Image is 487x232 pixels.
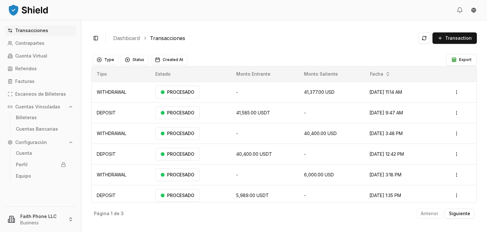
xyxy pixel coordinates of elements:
[449,211,470,216] p: Siguiente
[150,34,185,42] a: Transacciones
[299,66,364,82] th: Monto Saliente
[15,79,35,84] p: Facturas
[150,66,231,82] th: Estado
[304,110,306,115] span: -
[8,3,49,16] img: ShieldPay Logo
[155,86,200,99] div: PROCESADO
[236,193,269,198] span: 5,989.00 USDT
[92,102,150,123] td: DEPOSIT
[155,168,200,181] div: PROCESADO
[15,66,37,71] p: Referidos
[16,115,37,120] p: Billeteras
[13,124,68,134] a: Cuentas Bancarias
[5,76,76,86] a: Facturas
[369,151,404,157] span: [DATE] 12:42 PM
[20,220,63,226] p: Business
[446,54,477,65] button: Export
[5,137,76,147] button: Configuración
[92,66,150,82] th: Tipo
[15,28,48,33] p: Transacciones
[92,185,150,206] td: DEPOSIT
[304,131,337,136] span: 40,400.00 USD
[236,110,270,115] span: 41,585.00 USDT
[236,131,238,136] span: -
[111,211,113,216] p: 1
[3,209,78,229] button: Faith Phone LLCBusiness
[20,213,63,220] p: Faith Phone LLC
[163,57,183,62] span: Created At
[92,164,150,185] td: WITHDRAWAL
[236,89,238,95] span: -
[369,131,403,136] span: [DATE] 3:48 PM
[5,64,76,74] a: Referidos
[445,35,472,41] span: Transaction
[236,172,238,177] span: -
[155,148,200,160] div: PROCESADO
[5,51,76,61] a: Cuenta Virtual
[5,89,76,99] a: Escaneos de Billeteras
[15,140,47,145] p: Configuración
[369,193,401,198] span: [DATE] 1:35 PM
[13,113,68,123] a: Billeteras
[92,123,150,144] td: WITHDRAWAL
[5,25,76,36] a: Transacciones
[13,160,68,170] a: Perfil
[13,171,68,181] a: Equipo
[113,34,413,42] nav: breadcrumb
[114,211,120,216] p: de
[304,89,334,95] span: 41,377.00 USD
[16,174,31,178] p: Equipo
[13,148,68,158] a: Cuenta
[15,41,44,45] p: Contrapartes
[236,151,272,157] span: 40,400.00 USDT
[304,151,306,157] span: -
[304,193,306,198] span: -
[121,211,124,216] p: 3
[369,172,401,177] span: [DATE] 3:18 PM
[369,110,403,115] span: [DATE] 9:47 AM
[155,106,200,119] div: PROCESADO
[151,55,187,65] button: Created At
[16,127,58,131] p: Cuentas Bancarias
[16,151,32,155] p: Cuenta
[15,92,66,96] p: Escaneos de Billeteras
[367,69,393,79] button: Fecha
[231,66,299,82] th: Monto Entrante
[445,208,474,219] button: Siguiente
[94,211,109,216] p: Página
[92,144,150,164] td: DEPOSIT
[15,105,60,109] p: Cuentas Vinculadas
[92,82,150,102] td: WITHDRAWAL
[121,55,148,65] button: Status
[15,54,47,58] p: Cuenta Virtual
[369,89,402,95] span: [DATE] 11:14 AM
[5,102,76,112] button: Cuentas Vinculadas
[155,189,200,202] div: PROCESADO
[93,55,118,65] button: Type
[155,127,200,140] div: PROCESADO
[432,32,477,44] button: Transaction
[304,172,334,177] span: 6,000.00 USD
[16,162,28,167] p: Perfil
[113,34,140,42] a: Dashboard
[5,38,76,48] a: Contrapartes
